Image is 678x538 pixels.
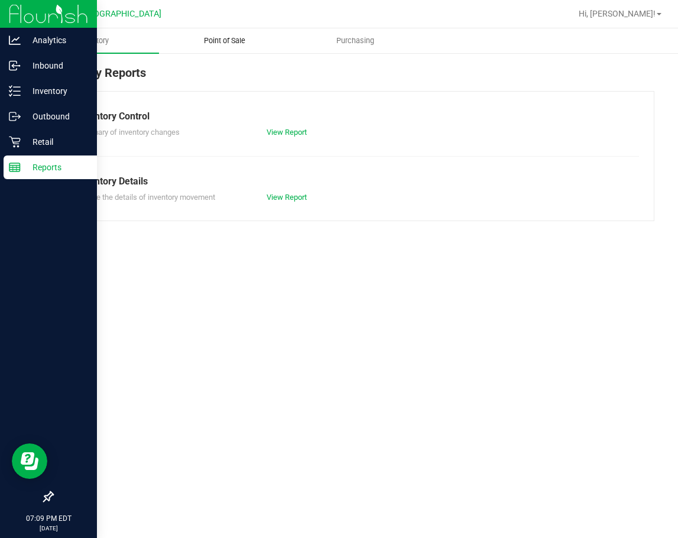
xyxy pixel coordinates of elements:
span: Point of Sale [188,35,261,46]
div: Inventory Control [76,109,630,124]
p: Retail [21,135,92,149]
span: Purchasing [320,35,390,46]
a: Point of Sale [159,28,290,53]
span: Explore the details of inventory movement [76,193,215,202]
span: [GEOGRAPHIC_DATA] [80,9,161,19]
inline-svg: Analytics [9,34,21,46]
inline-svg: Inbound [9,60,21,72]
p: Inventory [21,84,92,98]
p: Inbound [21,59,92,73]
span: Summary of inventory changes [76,128,180,137]
inline-svg: Outbound [9,111,21,122]
a: Purchasing [290,28,420,53]
a: View Report [267,193,307,202]
p: Outbound [21,109,92,124]
p: [DATE] [5,524,92,533]
iframe: Resource center [12,443,47,479]
p: Analytics [21,33,92,47]
div: Inventory Reports [52,64,654,91]
inline-svg: Retail [9,136,21,148]
inline-svg: Reports [9,161,21,173]
span: Hi, [PERSON_NAME]! [579,9,656,18]
div: Inventory Details [76,174,630,189]
p: Reports [21,160,92,174]
inline-svg: Inventory [9,85,21,97]
a: View Report [267,128,307,137]
p: 07:09 PM EDT [5,513,92,524]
